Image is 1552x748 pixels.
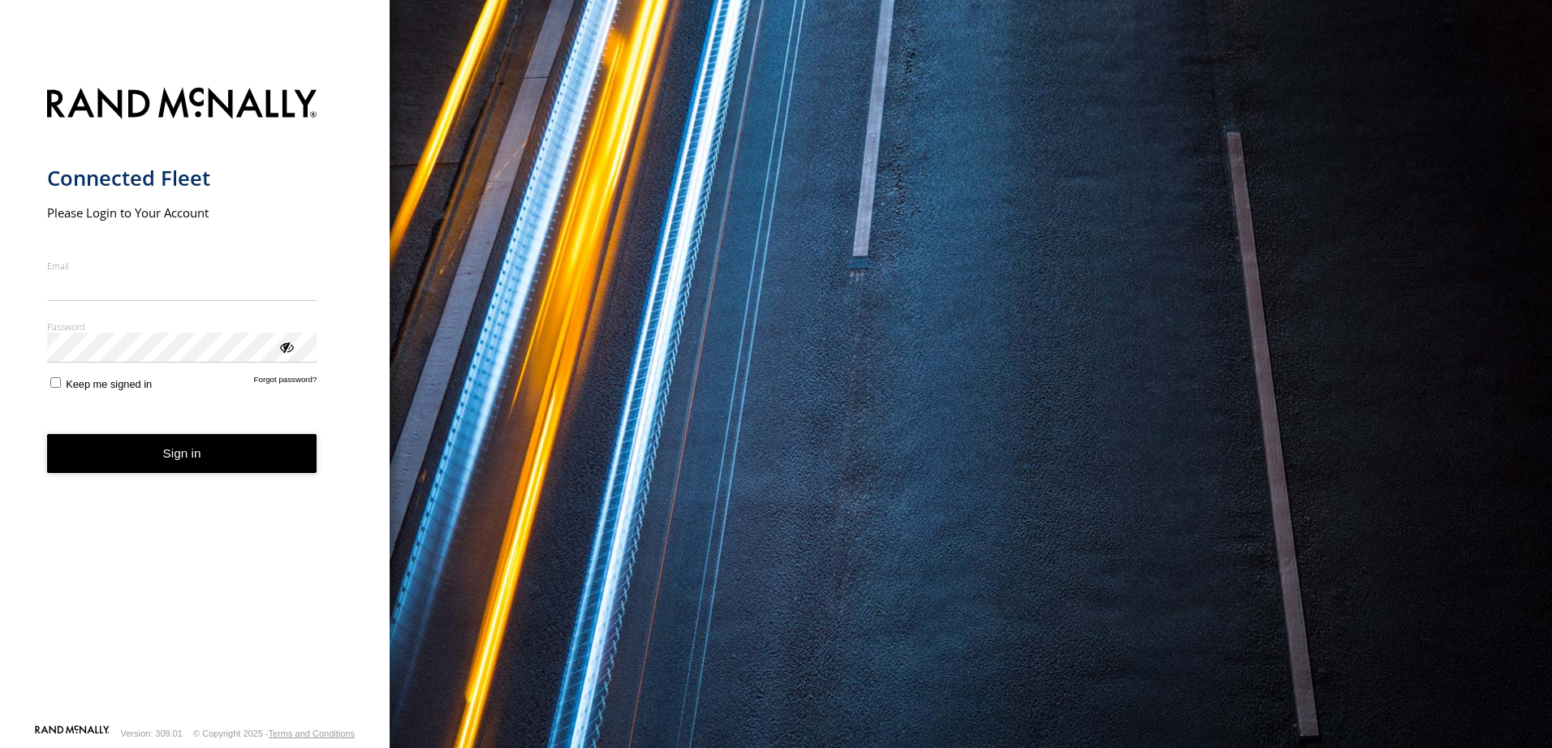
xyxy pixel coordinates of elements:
div: © Copyright 2025 - [193,729,355,738]
label: Password [47,320,317,333]
a: Terms and Conditions [269,729,355,738]
a: Forgot password? [254,375,317,390]
h2: Please Login to Your Account [47,204,317,221]
label: Email [47,260,317,272]
div: ViewPassword [278,338,294,355]
button: Sign in [47,434,317,474]
input: Keep me signed in [50,377,61,388]
form: main [47,78,343,724]
img: Rand McNally [47,84,317,126]
h1: Connected Fleet [47,165,317,191]
a: Visit our Website [35,725,110,742]
span: Keep me signed in [66,378,152,390]
div: Version: 309.01 [121,729,183,738]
